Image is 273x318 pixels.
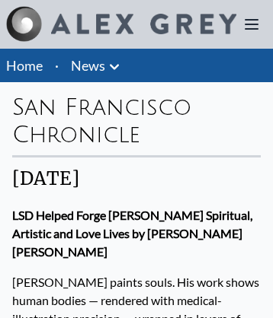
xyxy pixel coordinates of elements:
[71,55,105,76] a: News
[12,94,261,155] div: San Francisco Chronicle
[12,208,252,259] strong: LSD Helped Forge [PERSON_NAME] Spiritual, Artistic and Love Lives by [PERSON_NAME] [PERSON_NAME]
[49,49,65,82] li: ·
[12,167,261,191] div: [DATE]
[6,57,43,74] a: Home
